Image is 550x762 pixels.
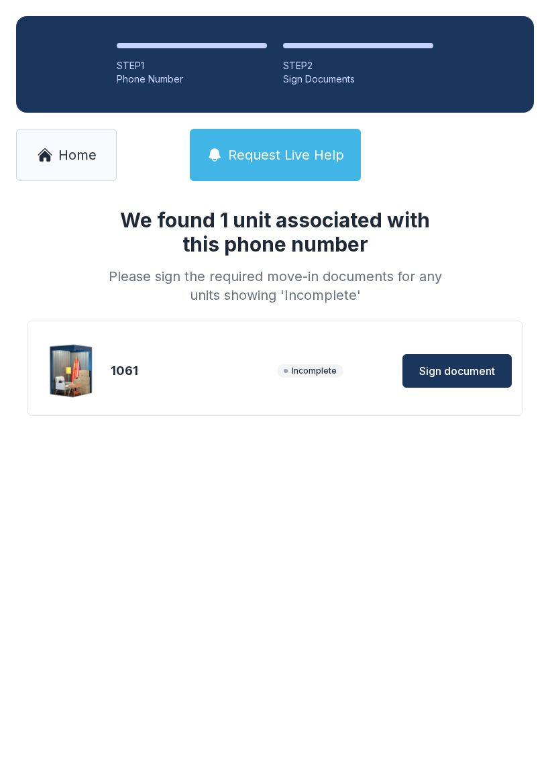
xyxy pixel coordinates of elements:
span: Incomplete [277,364,343,378]
span: Request Live Help [228,146,344,164]
div: STEP 1 [117,59,267,72]
div: Please sign the required move-in documents for any units showing 'Incomplete' [103,267,447,305]
h1: We found 1 unit associated with this phone number [103,208,447,256]
div: Sign Documents [283,72,433,86]
div: 1061 [111,362,272,380]
div: Phone Number [117,72,267,86]
span: Sign document [419,363,495,379]
span: Home [58,146,97,164]
div: STEP 2 [283,59,433,72]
